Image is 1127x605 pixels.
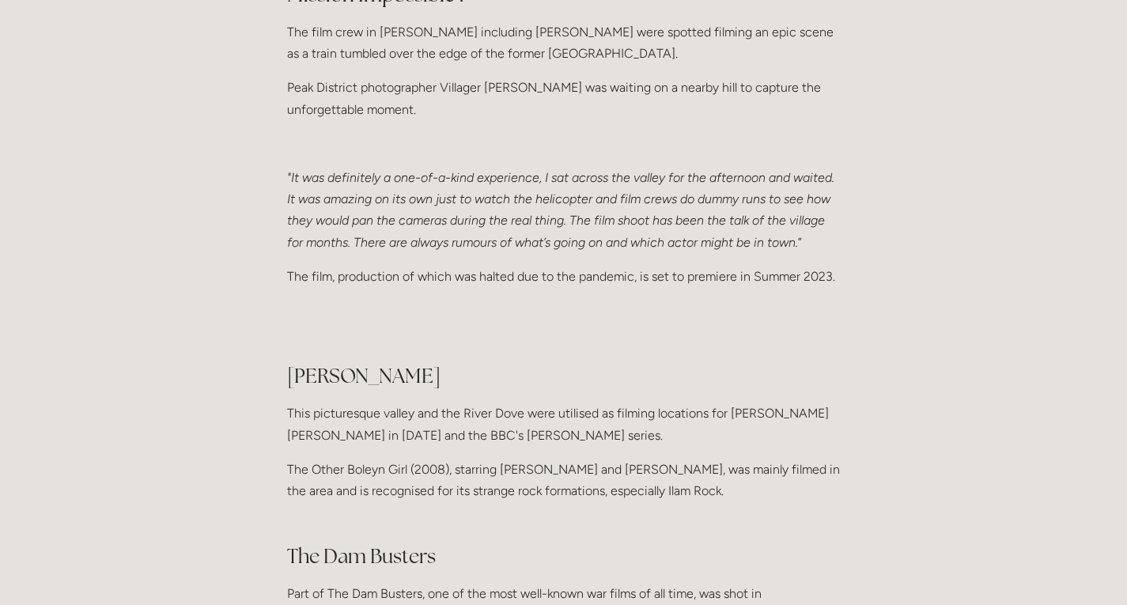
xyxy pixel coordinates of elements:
[287,543,841,570] h2: The Dam Busters
[287,266,841,287] p: The film, production of which was halted due to the pandemic, is set to premiere in Summer 2023.
[287,170,838,250] em: "It was definitely a one-of-a-kind experience, I sat across the valley for the afternoon and wait...
[287,403,841,445] p: This picturesque valley and the River Dove were utilised as filming locations for [PERSON_NAME] [...
[287,459,841,524] p: The Other Boleyn Girl (2008), starring [PERSON_NAME] and [PERSON_NAME], was mainly filmed in the ...
[287,77,841,119] p: Peak District photographer Villager [PERSON_NAME] was waiting on a nearby hill to capture the unf...
[287,21,841,64] p: The film crew in [PERSON_NAME] including [PERSON_NAME] were spotted filming an epic scene as a tr...
[287,362,841,390] h2: [PERSON_NAME]
[287,167,841,253] p: ”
